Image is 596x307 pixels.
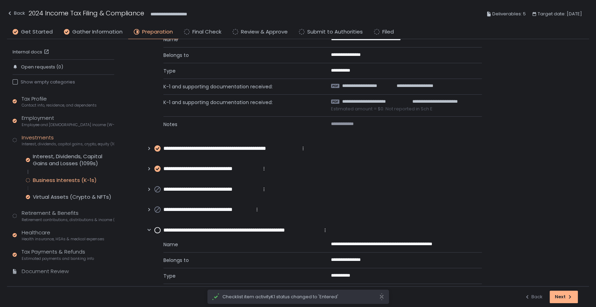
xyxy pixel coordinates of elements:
[22,229,104,242] div: Healthcare
[163,99,314,112] span: K-1 and supporting documentation received:
[524,294,543,300] div: Back
[307,28,363,36] span: Submit to Authorities
[163,272,314,279] span: Type
[163,241,314,248] span: Name
[524,291,543,303] button: Back
[331,106,472,112] span: Estimated amount = $0. Not reported in Sch E
[21,28,53,36] span: Get Started
[22,114,114,127] div: Employment
[163,257,314,264] span: Belongs to
[21,64,63,70] span: Open requests (0)
[7,9,25,17] div: Back
[192,28,221,36] span: Final Check
[22,134,114,147] div: Investments
[33,193,111,200] div: Virtual Assets (Crypto & NFTs)
[22,141,114,147] span: Interest, dividends, capital gains, crypto, equity (1099s, K-1s)
[222,294,379,300] span: Checklist item activityK1 status changed to 'Entered'
[555,294,573,300] div: Next
[33,177,97,184] div: Business Interests (K-1s)
[29,8,144,18] h1: 2024 Income Tax Filing & Compliance
[22,95,97,108] div: Tax Profile
[13,49,51,55] a: Internal docs
[72,28,123,36] span: Gather Information
[22,217,114,222] span: Retirement contributions, distributions & income (1099-R, 5498)
[163,83,314,90] span: K-1 and supporting documentation received:
[241,28,288,36] span: Review & Approve
[538,10,582,18] span: Target date: [DATE]
[142,28,173,36] span: Preparation
[7,8,25,20] button: Back
[379,293,384,300] svg: close
[382,28,394,36] span: Filed
[22,248,94,261] div: Tax Payments & Refunds
[22,209,114,222] div: Retirement & Benefits
[163,36,314,43] span: Name
[163,67,314,74] span: Type
[492,10,526,18] span: Deliverables: 5
[550,291,578,303] button: Next
[22,236,104,242] span: Health insurance, HSAs & medical expenses
[22,268,69,276] div: Document Review
[163,52,314,59] span: Belongs to
[22,122,114,127] span: Employee and [DEMOGRAPHIC_DATA] income (W-2s)
[33,153,114,167] div: Interest, Dividends, Capital Gains and Losses (1099s)
[22,103,97,108] span: Contact info, residence, and dependents
[163,121,314,128] span: Notes
[22,256,94,261] span: Estimated payments and banking info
